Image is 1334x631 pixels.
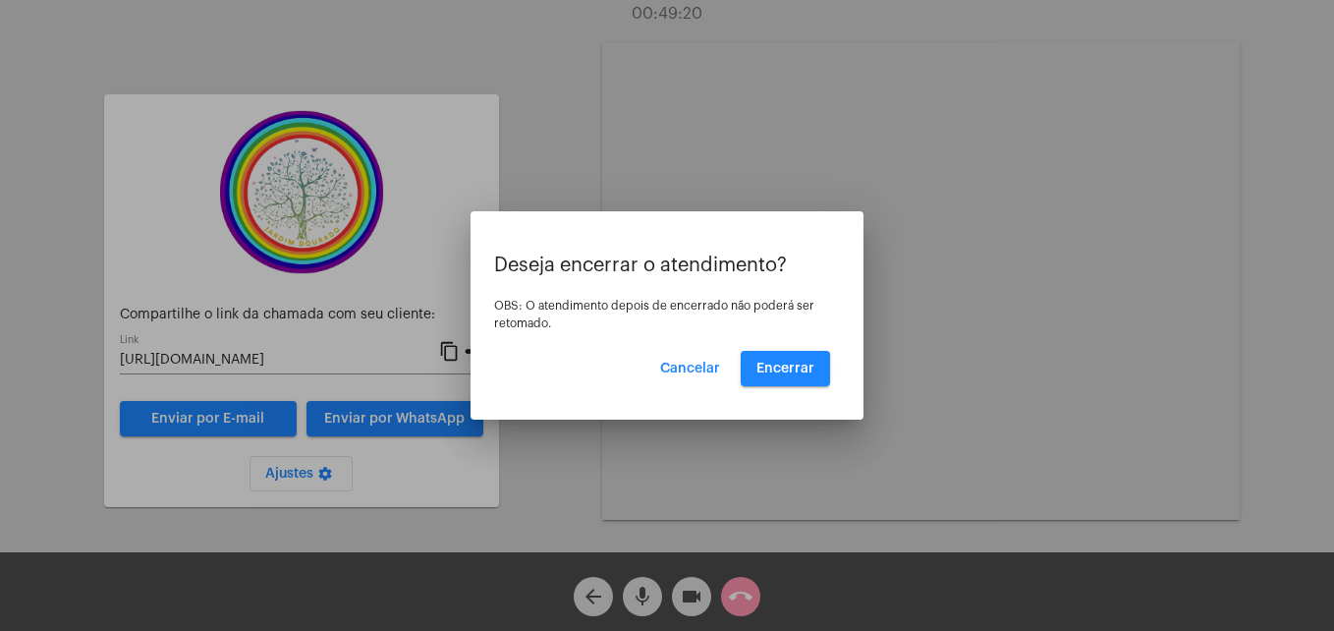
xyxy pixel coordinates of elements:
[644,351,736,386] button: Cancelar
[494,255,840,276] p: Deseja encerrar o atendimento?
[741,351,830,386] button: Encerrar
[494,300,814,329] span: OBS: O atendimento depois de encerrado não poderá ser retomado.
[756,362,814,375] span: Encerrar
[660,362,720,375] span: Cancelar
